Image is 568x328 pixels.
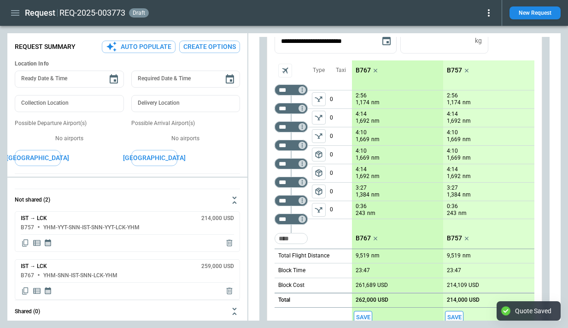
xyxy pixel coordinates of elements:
[105,70,123,89] button: Choose date
[21,273,34,279] h6: B767
[275,195,308,206] div: Too short
[463,154,471,162] p: nm
[356,129,367,136] p: 4:10
[354,311,372,324] button: Save
[463,173,471,180] p: nm
[278,252,329,260] p: Total Flight Distance
[371,136,380,143] p: nm
[356,136,369,143] p: 1,669
[21,215,47,221] h6: IST → LCK
[312,166,326,180] button: left aligned
[32,286,41,296] span: Display detailed quote content
[447,185,458,191] p: 3:27
[43,273,117,279] h6: YHM-SNN-IST-SNN-LCK-YHM
[15,43,76,51] p: Request Summary
[21,225,34,231] h6: B757
[275,158,308,169] div: Too short
[356,282,388,289] p: 261,689 USD
[371,117,380,125] p: nm
[15,119,124,127] p: Possible Departure Airport(s)
[313,66,325,74] p: Type
[475,37,482,45] p: kg
[447,203,458,210] p: 0:36
[15,197,50,203] h6: Not shared (2)
[463,117,471,125] p: nm
[312,185,326,198] button: left aligned
[225,286,234,296] span: Delete quote
[371,173,380,180] p: nm
[447,129,458,136] p: 4:10
[278,281,304,289] p: Block Cost
[447,252,461,259] p: 9,519
[356,252,369,259] p: 9,519
[463,136,471,143] p: nm
[275,121,308,132] div: Too short
[458,209,467,217] p: nm
[312,92,326,106] span: Type of sector
[312,111,326,125] span: Type of sector
[356,111,367,118] p: 4:14
[15,150,61,166] button: [GEOGRAPHIC_DATA]
[278,267,305,274] p: Block Time
[356,297,388,304] p: 262,000 USD
[447,136,461,143] p: 1,669
[356,203,367,210] p: 0:36
[225,239,234,248] span: Delete quote
[275,233,308,244] div: Too short
[44,239,52,248] span: Display quote schedule
[201,263,234,269] h6: 259,000 USD
[445,311,463,324] button: Save
[356,209,365,217] p: 243
[371,191,380,199] p: nm
[356,92,367,99] p: 2:56
[330,201,352,219] p: 0
[356,66,371,74] p: B767
[371,252,380,260] p: nm
[278,297,290,303] h6: Total
[102,41,176,53] button: Auto Populate
[371,154,380,162] p: nm
[356,173,369,180] p: 1,692
[367,209,375,217] p: nm
[356,117,369,125] p: 1,692
[356,185,367,191] p: 3:27
[447,148,458,155] p: 4:10
[275,84,308,95] div: Too short
[515,307,551,315] div: Quote Saved
[312,203,326,217] button: left aligned
[312,148,326,161] button: left aligned
[330,146,352,164] p: 0
[356,99,369,107] p: 1,174
[312,129,326,143] button: left aligned
[352,60,534,328] div: scrollable content
[201,215,234,221] h6: 214,000 USD
[330,109,352,127] p: 0
[447,117,461,125] p: 1,692
[377,32,396,50] button: Choose date, selected date is Sep 10, 2025
[15,300,240,322] button: Shared (0)
[463,99,471,107] p: nm
[44,286,52,296] span: Display quote schedule
[312,92,326,106] button: left aligned
[312,111,326,125] button: left aligned
[330,183,352,201] p: 0
[275,103,308,114] div: Too short
[131,150,177,166] button: [GEOGRAPHIC_DATA]
[371,99,380,107] p: nm
[447,173,461,180] p: 1,692
[447,282,479,289] p: 214,109 USD
[447,166,458,173] p: 4:14
[15,189,240,211] button: Not shared (2)
[275,140,308,151] div: Too short
[356,148,367,155] p: 4:10
[356,154,369,162] p: 1,669
[131,10,147,16] span: draft
[278,64,292,78] span: Aircraft selection
[131,135,240,143] p: No airports
[43,225,140,231] h6: YHM-YYT-SNN-IST-SNN-YYT-LCK-YHM
[445,311,463,324] span: Save this aircraft quote and copy details to clipboard
[21,263,47,269] h6: IST → LCK
[131,119,240,127] p: Possible Arrival Airport(s)
[314,168,323,178] span: package_2
[179,41,240,53] button: Create Options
